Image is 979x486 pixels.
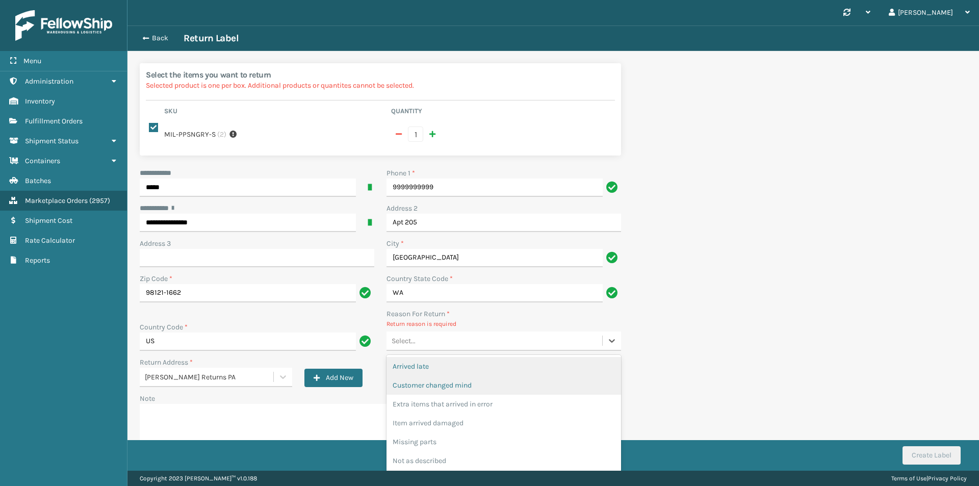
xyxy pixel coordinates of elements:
[387,357,621,376] div: Arrived late
[137,34,184,43] button: Back
[25,157,60,165] span: Containers
[25,256,50,265] span: Reports
[25,216,72,225] span: Shipment Cost
[388,107,615,119] th: Quantity
[15,10,112,41] img: logo
[25,196,88,205] span: Marketplace Orders
[146,69,615,80] h2: Select the items you want to return
[140,322,188,332] label: Country Code
[217,129,226,140] span: ( 2 )
[387,238,404,249] label: City
[891,471,967,486] div: |
[387,168,415,178] label: Phone 1
[25,137,79,145] span: Shipment Status
[145,372,274,382] div: [PERSON_NAME] Returns PA
[23,57,41,65] span: Menu
[164,129,216,140] label: MIL-PPSNGRY-S
[387,414,621,432] div: Item arrived damaged
[140,394,155,403] label: Note
[387,432,621,451] div: Missing parts
[25,77,73,86] span: Administration
[903,446,961,465] button: Create Label
[146,80,615,91] p: Selected product is one per box. Additional products or quantites cannot be selected.
[387,273,453,284] label: Country State Code
[387,309,450,319] label: Reason For Return
[387,451,621,470] div: Not as described
[392,336,416,346] div: Select...
[387,395,621,414] div: Extra items that arrived in error
[140,238,171,249] label: Address 3
[304,369,363,387] button: Add New
[161,107,388,119] th: Sku
[184,32,239,44] h3: Return Label
[25,97,55,106] span: Inventory
[387,319,621,328] p: Return reason is required
[25,117,83,125] span: Fulfillment Orders
[89,196,110,205] span: ( 2957 )
[387,376,621,395] div: Customer changed mind
[891,475,926,482] a: Terms of Use
[140,273,172,284] label: Zip Code
[928,475,967,482] a: Privacy Policy
[25,236,75,245] span: Rate Calculator
[140,471,257,486] p: Copyright 2023 [PERSON_NAME]™ v 1.0.188
[387,203,418,214] label: Address 2
[25,176,51,185] span: Batches
[140,357,193,368] label: Return Address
